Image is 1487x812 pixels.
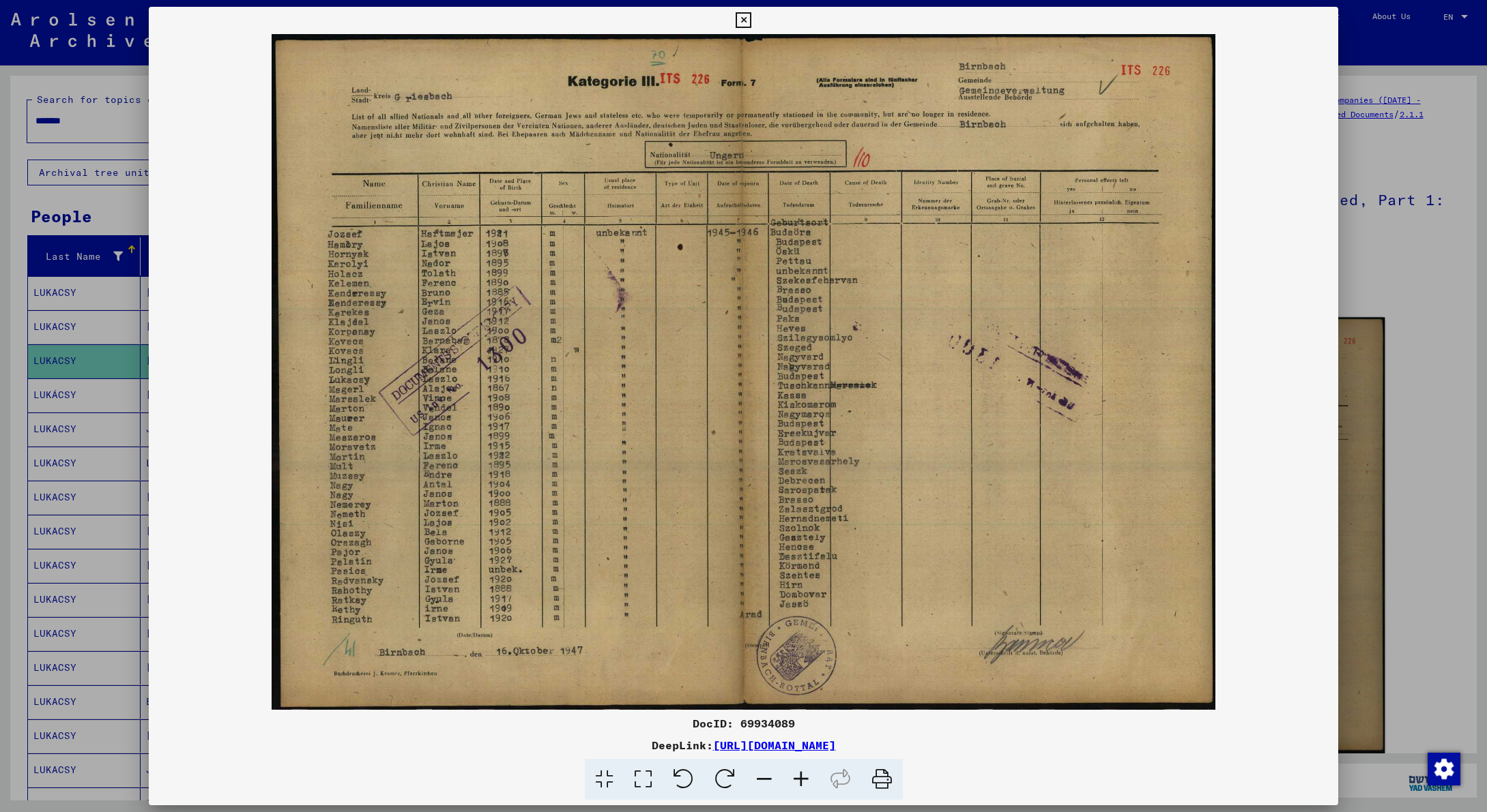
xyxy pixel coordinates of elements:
div: DeepLink: [149,737,1338,753]
div: DocID: 69934089 [149,715,1338,732]
img: Change consent [1428,753,1460,785]
a: [URL][DOMAIN_NAME] [713,738,836,752]
img: 001.jpg [149,34,1338,710]
div: Change consent [1427,752,1460,785]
